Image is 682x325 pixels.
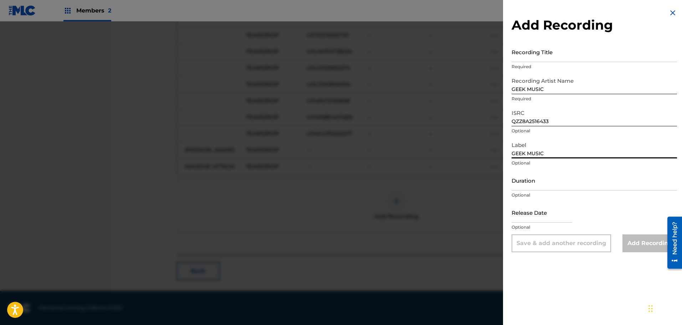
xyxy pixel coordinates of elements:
[646,291,682,325] iframe: Chat Widget
[512,192,677,198] p: Optional
[512,64,677,70] p: Required
[512,224,677,230] p: Optional
[648,298,653,319] div: Drag
[512,160,677,166] p: Optional
[662,214,682,271] iframe: Resource Center
[512,17,677,33] h2: Add Recording
[63,6,72,15] img: Top Rightsholders
[512,128,677,134] p: Optional
[512,96,677,102] p: Required
[108,7,111,14] span: 2
[9,5,36,16] img: MLC Logo
[76,6,111,15] span: Members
